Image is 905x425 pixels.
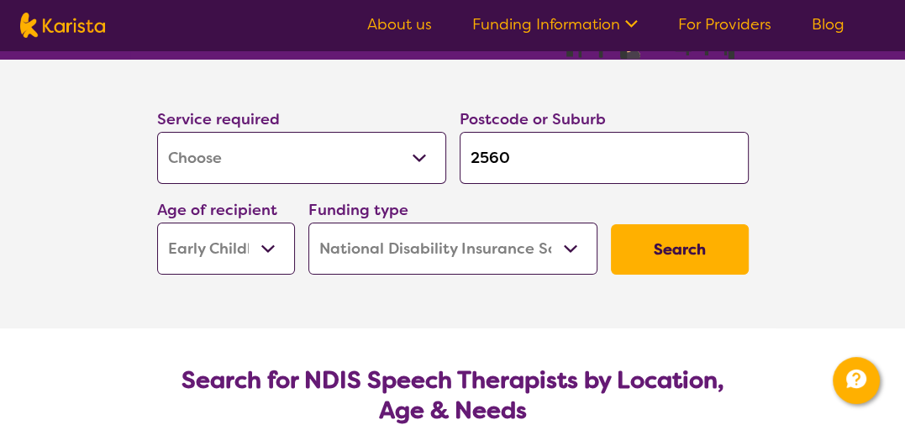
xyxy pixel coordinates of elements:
a: Blog [812,14,844,34]
a: For Providers [678,14,771,34]
label: Postcode or Suburb [460,109,606,129]
a: Funding Information [472,14,638,34]
input: Type [460,132,749,184]
img: Karista logo [20,13,105,38]
label: Service required [157,109,280,129]
button: Channel Menu [833,357,880,404]
button: Search [611,224,749,275]
label: Age of recipient [157,200,277,220]
a: About us [367,14,432,34]
label: Funding type [308,200,408,220]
